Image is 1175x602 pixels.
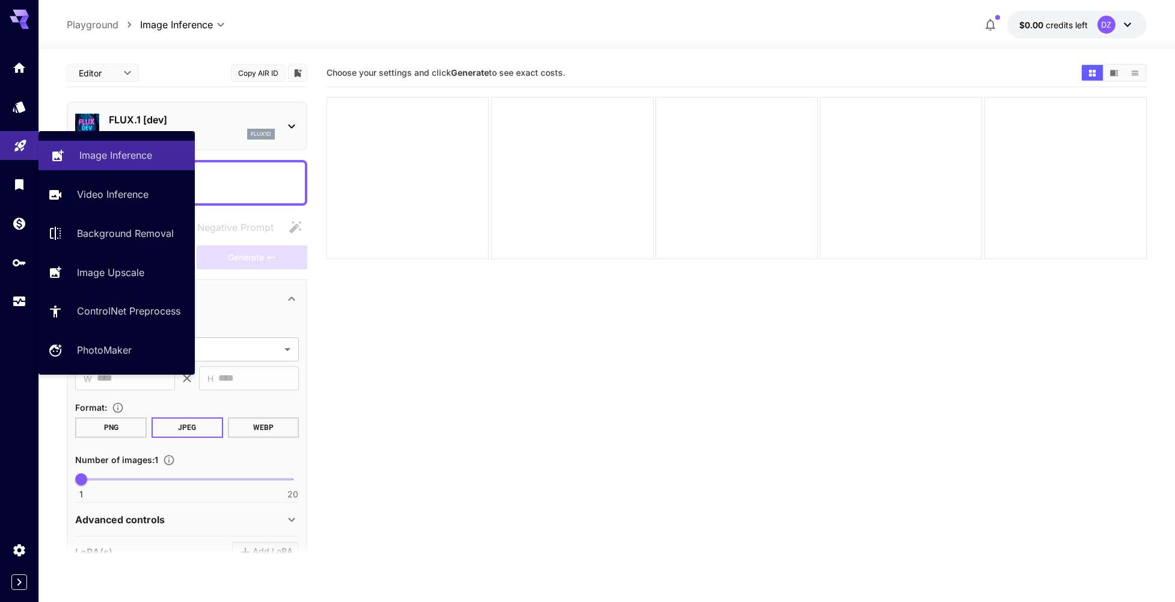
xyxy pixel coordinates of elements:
div: Playground [13,134,28,149]
span: Negative Prompt [197,220,274,235]
b: Generate [451,67,489,78]
button: Specify how many images to generate in a single request. Each image generation will be charged se... [158,454,180,466]
a: Image Inference [38,141,195,170]
button: Copy AIR ID [231,64,285,82]
button: Choose the file format for the output image. [107,402,129,414]
span: 1 [79,488,83,500]
button: PNG [75,417,147,438]
div: Settings [12,542,26,557]
button: Add to library [292,66,303,80]
button: Show images in grid view [1082,65,1103,81]
span: Negative prompts are not compatible with the selected model. [173,220,283,235]
p: Advanced controls [75,512,165,527]
div: Wallet [12,216,26,231]
span: 20 [287,488,298,500]
a: Image Upscale [38,257,195,287]
a: Video Inference [38,180,195,209]
span: credits left [1046,20,1088,30]
span: W [84,372,92,385]
div: $0.00 [1019,19,1088,31]
button: WEBP [228,417,299,438]
p: Image Inference [79,148,152,162]
span: Editor [79,67,116,79]
p: Background Removal [77,226,174,241]
div: Show images in grid viewShow images in video viewShow images in list view [1081,64,1147,82]
a: PhotoMaker [38,336,195,365]
span: Image Inference [140,17,213,32]
span: Number of images : 1 [75,455,158,465]
p: PhotoMaker [77,343,132,357]
button: $0.00 [1007,11,1147,38]
p: Playground [67,17,118,32]
div: Models [12,99,26,114]
div: Usage [12,294,26,309]
p: flux1d [251,130,271,138]
span: $0.00 [1019,20,1046,30]
div: API Keys [12,255,26,270]
div: Home [12,60,26,75]
span: Choose your settings and click to see exact costs. [327,67,565,78]
nav: breadcrumb [67,17,140,32]
div: DZ [1097,16,1115,34]
p: ControlNet Preprocess [77,304,180,318]
p: Image Upscale [77,265,144,280]
div: Library [12,177,26,192]
p: Video Inference [77,187,149,201]
button: Expand sidebar [11,574,27,590]
span: Format : [75,402,107,413]
button: Show images in video view [1103,65,1124,81]
a: Background Removal [38,219,195,248]
button: JPEG [152,417,223,438]
span: H [207,372,213,385]
button: Show images in list view [1124,65,1146,81]
p: FLUX.1 [dev] [109,112,275,127]
a: ControlNet Preprocess [38,296,195,326]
